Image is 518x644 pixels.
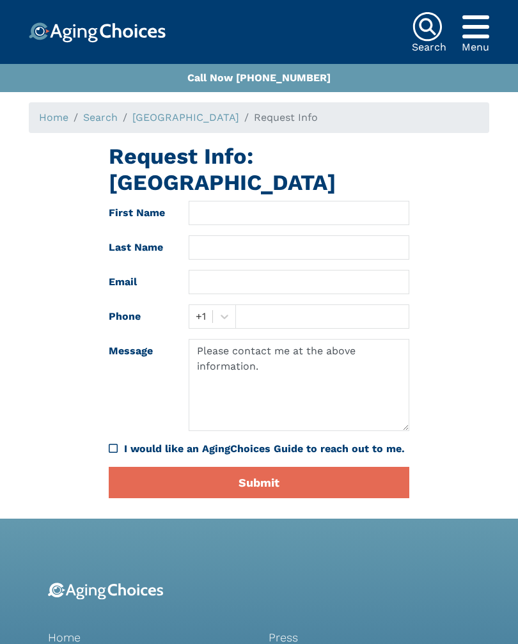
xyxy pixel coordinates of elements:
img: search-icon.svg [412,12,443,42]
label: Email [99,270,179,294]
img: 9-logo.svg [48,583,164,600]
label: Phone [99,304,179,329]
span: Request Info [254,111,318,123]
nav: breadcrumb [29,102,489,133]
div: I would like an AgingChoices Guide to reach out to me. [124,441,409,457]
img: Choice! [29,22,166,43]
a: Call Now [PHONE_NUMBER] [187,72,331,84]
div: I would like an AgingChoices Guide to reach out to me. [109,441,409,457]
a: [GEOGRAPHIC_DATA] [132,111,239,123]
div: Menu [462,42,489,52]
label: First Name [99,201,179,225]
a: Home [39,111,68,123]
div: Popover trigger [462,12,489,42]
textarea: Please contact me at the above information. [189,339,409,431]
label: Message [99,339,179,431]
label: Last Name [99,235,179,260]
h1: Request Info: [GEOGRAPHIC_DATA] [109,143,409,196]
a: Search [83,111,118,123]
div: Search [412,42,446,52]
button: Submit [109,467,409,498]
